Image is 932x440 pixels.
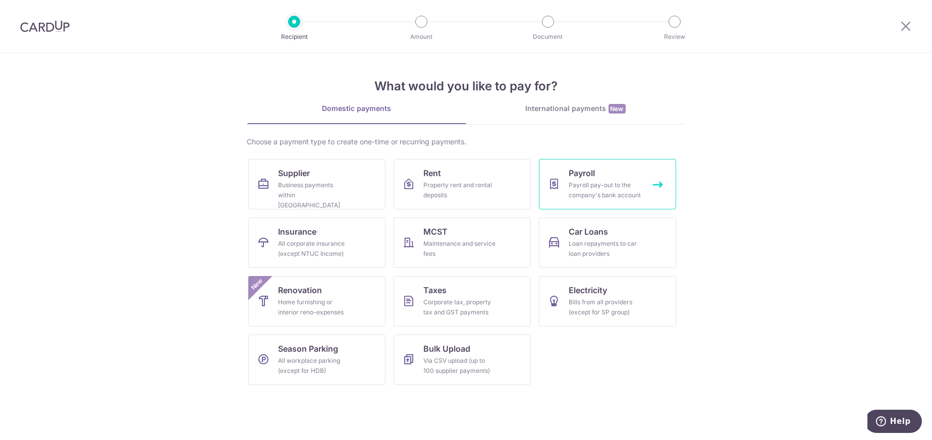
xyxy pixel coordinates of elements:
div: Via CSV upload (up to 100 supplier payments) [424,356,497,376]
div: All workplace parking (except for HDB) [279,356,351,376]
a: MCSTMaintenance and service fees [394,217,531,268]
span: Car Loans [569,226,609,238]
p: Recipient [257,32,332,42]
span: Payroll [569,167,595,179]
img: CardUp [20,20,70,32]
div: Loan repayments to car loan providers [569,239,642,259]
a: Season ParkingAll workplace parking (except for HDB) [248,335,386,385]
span: Taxes [424,284,447,296]
div: Choose a payment type to create one-time or recurring payments. [247,137,685,147]
div: Payroll pay-out to the company's bank account [569,180,642,200]
div: Bills from all providers (except for SP group) [569,297,642,317]
span: New [248,276,265,293]
span: MCST [424,226,448,238]
h4: What would you like to pay for? [247,77,685,95]
a: RentProperty rent and rental deposits [394,159,531,209]
span: New [609,104,626,114]
div: Property rent and rental deposits [424,180,497,200]
a: PayrollPayroll pay-out to the company's bank account [539,159,676,209]
p: Amount [384,32,459,42]
span: Insurance [279,226,317,238]
span: Supplier [279,167,310,179]
a: TaxesCorporate tax, property tax and GST payments [394,276,531,326]
span: Season Parking [279,343,339,355]
div: International payments [466,103,685,114]
a: SupplierBusiness payments within [GEOGRAPHIC_DATA] [248,159,386,209]
span: Bulk Upload [424,343,471,355]
a: RenovationHome furnishing or interior reno-expensesNew [248,276,386,326]
a: ElectricityBills from all providers (except for SP group) [539,276,676,326]
iframe: Opens a widget where you can find more information [867,410,922,435]
div: Business payments within [GEOGRAPHIC_DATA] [279,180,351,210]
div: Corporate tax, property tax and GST payments [424,297,497,317]
span: Renovation [279,284,322,296]
a: Bulk UploadVia CSV upload (up to 100 supplier payments) [394,335,531,385]
p: Review [637,32,712,42]
span: Rent [424,167,442,179]
p: Document [511,32,585,42]
div: Domestic payments [247,103,466,114]
a: InsuranceAll corporate insurance (except NTUC Income) [248,217,386,268]
a: Car LoansLoan repayments to car loan providers [539,217,676,268]
div: Home furnishing or interior reno-expenses [279,297,351,317]
div: Maintenance and service fees [424,239,497,259]
span: Electricity [569,284,608,296]
div: All corporate insurance (except NTUC Income) [279,239,351,259]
